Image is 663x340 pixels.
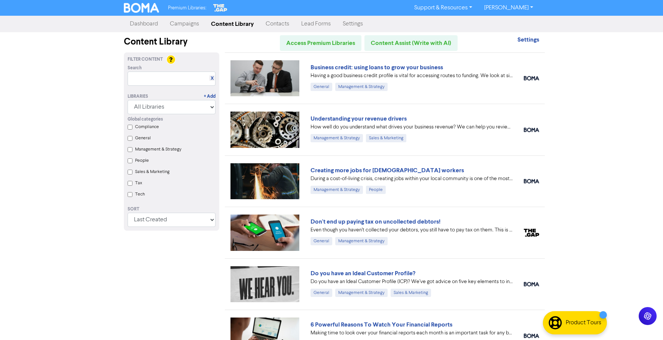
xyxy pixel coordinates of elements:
[135,135,151,142] label: General
[295,16,337,31] a: Lead Forms
[311,115,407,122] a: Understanding your revenue drivers
[311,83,332,91] div: General
[128,93,148,100] div: Libraries
[260,16,295,31] a: Contacts
[366,186,386,194] div: People
[337,16,369,31] a: Settings
[211,76,214,81] a: X
[164,16,205,31] a: Campaigns
[205,16,260,31] a: Content Library
[311,329,513,337] div: Making time to look over your financial reports each month is an important task for any business ...
[311,123,513,131] div: How well do you understand what drives your business revenue? We can help you review your numbers...
[124,35,219,49] div: Content Library
[168,6,206,10] span: Premium Libraries:
[517,36,539,43] strong: Settings
[335,83,388,91] div: Management & Strategy
[335,237,388,245] div: Management & Strategy
[311,278,513,286] div: Do you have an Ideal Customer Profile (ICP)? We’ve got advice on five key elements to include in ...
[408,2,478,14] a: Support & Resources
[311,134,363,142] div: Management & Strategy
[366,134,406,142] div: Sales & Marketing
[524,334,539,338] img: boma_accounting
[311,289,332,297] div: General
[135,169,169,175] label: Sales & Marketing
[135,191,145,198] label: Tech
[212,3,229,13] img: The Gap
[124,3,159,13] img: BOMA Logo
[524,282,539,286] img: boma
[311,270,415,277] a: Do you have an Ideal Customer Profile?
[364,35,458,51] a: Content Assist (Write with AI)
[311,175,513,183] div: During a cost-of-living crisis, creating jobs within your local community is one of the most impo...
[478,2,539,14] a: [PERSON_NAME]
[135,146,181,153] label: Management & Strategy
[517,37,539,43] a: Settings
[524,179,539,183] img: boma
[311,321,452,328] a: 6 Powerful Reasons To Watch Your Financial Reports
[524,229,539,237] img: thegap
[128,116,216,123] div: Global categories
[391,289,431,297] div: Sales & Marketing
[311,218,440,225] a: Don't end up paying tax on uncollected debtors!
[524,128,539,132] img: boma_accounting
[128,56,216,63] div: Filter Content
[280,35,361,51] a: Access Premium Libraries
[135,180,142,186] label: Tax
[335,289,388,297] div: Management & Strategy
[567,259,663,340] iframe: Chat Widget
[135,157,149,164] label: People
[524,76,539,81] img: boma
[311,237,332,245] div: General
[311,167,464,174] a: Creating more jobs for [DEMOGRAPHIC_DATA] workers
[311,186,363,194] div: Management & Strategy
[128,206,216,213] div: Sort
[204,93,216,100] a: + Add
[135,124,159,130] label: Compliance
[311,72,513,80] div: Having a good business credit profile is vital for accessing routes to funding. We look at six di...
[124,16,164,31] a: Dashboard
[128,65,142,72] span: Search
[311,64,443,71] a: Business credit: using loans to grow your business
[311,226,513,234] div: Even though you haven’t collected your debtors, you still have to pay tax on them. This is becaus...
